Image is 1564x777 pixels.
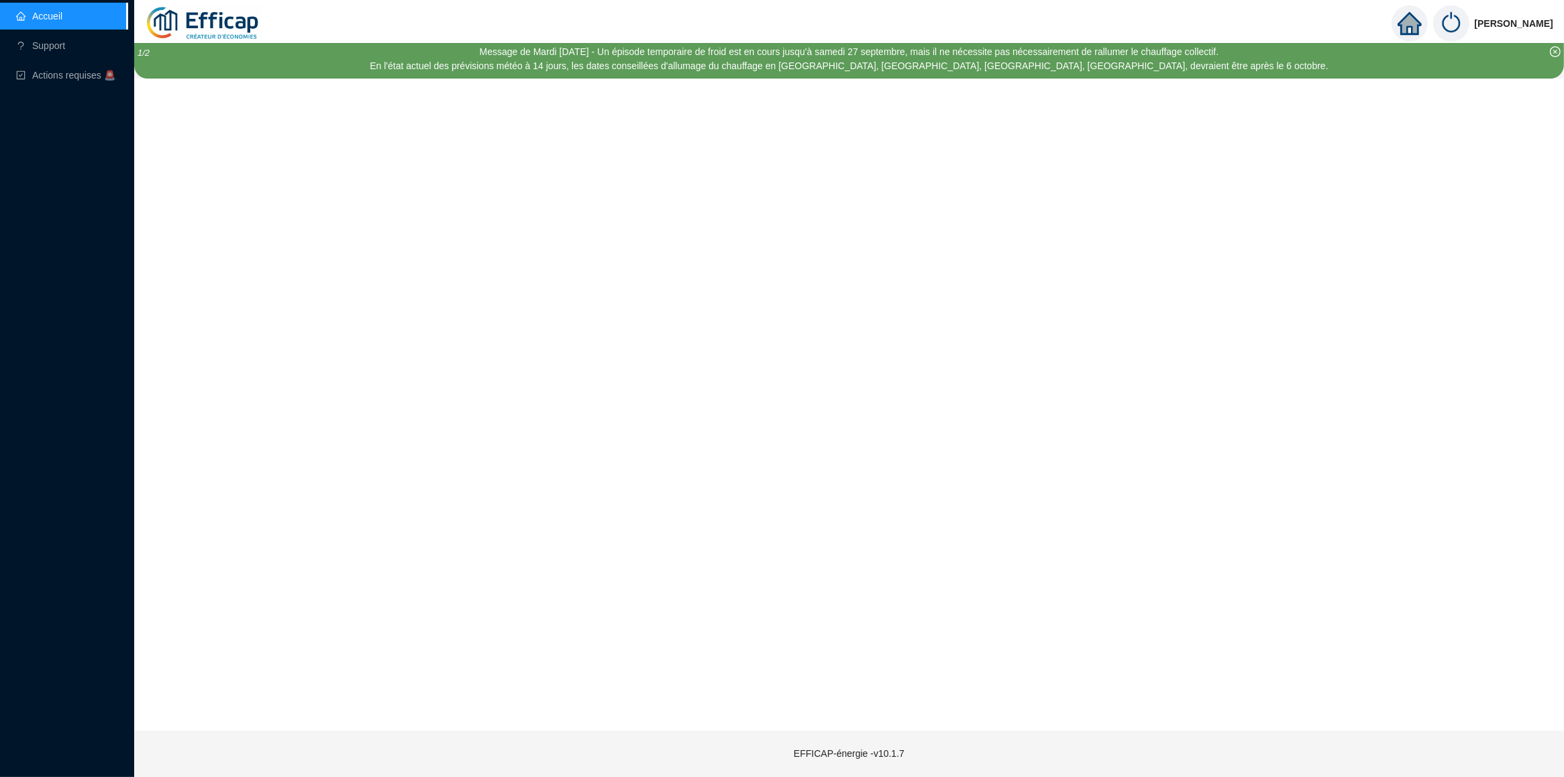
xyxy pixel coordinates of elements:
[16,11,62,21] a: homeAccueil
[370,59,1328,73] div: En l'état actuel des prévisions météo à 14 jours, les dates conseillées d'allumage du chauffage e...
[794,748,904,759] span: EFFICAP-énergie - v10.1.7
[370,45,1328,59] div: Message de Mardi [DATE] - Un épisode temporaire de froid est en cours jusqu'à samedi 27 septembre...
[1475,2,1553,45] span: [PERSON_NAME]
[32,70,115,81] span: Actions requises 🚨
[1550,46,1561,57] span: close-circle
[16,40,65,51] a: questionSupport
[1433,5,1469,42] img: power
[1398,11,1422,36] span: home
[16,71,25,80] span: check-square
[138,48,150,58] i: 1 / 2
